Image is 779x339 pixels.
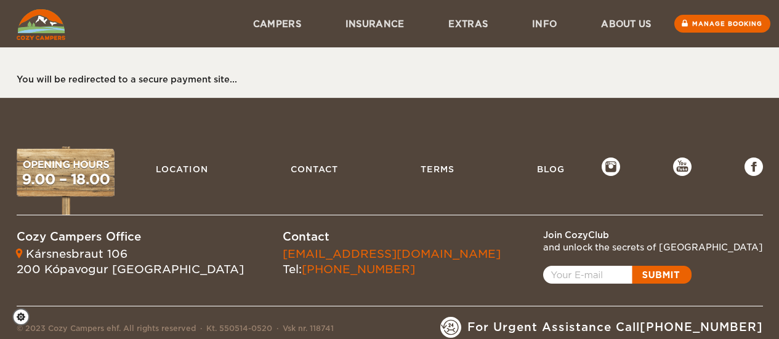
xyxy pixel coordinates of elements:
a: Manage booking [674,15,770,33]
div: and unlock the secrets of [GEOGRAPHIC_DATA] [543,241,763,253]
div: Cozy Campers Office [17,229,244,245]
a: Location [150,158,214,181]
div: Contact [283,229,501,245]
div: Tel: [283,246,501,277]
img: Cozy Campers [17,9,65,40]
a: [PHONE_NUMBER] [640,321,763,333]
div: Kársnesbraut 106 200 Kópavogur [GEOGRAPHIC_DATA] [17,246,244,277]
span: For Urgent Assistance Call [467,319,763,335]
div: Join CozyClub [543,229,763,241]
a: [EMAIL_ADDRESS][DOMAIN_NAME] [283,247,501,260]
div: © 2023 Cozy Campers ehf. All rights reserved Kt. 550514-0520 Vsk nr. 118741 [17,323,334,338]
a: Blog [531,158,571,181]
a: Terms [414,158,461,181]
div: You will be redirected to a secure payment site... [17,73,751,86]
a: Contact [285,158,344,181]
a: [PHONE_NUMBER] [302,263,415,276]
a: Open popup [543,266,692,284]
a: Cookie settings [12,308,38,325]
